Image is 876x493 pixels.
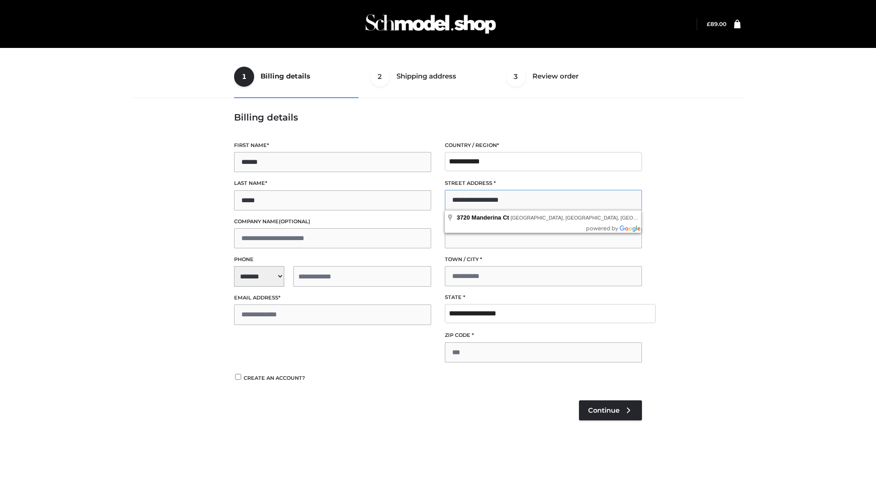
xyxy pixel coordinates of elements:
span: [GEOGRAPHIC_DATA], [GEOGRAPHIC_DATA], [GEOGRAPHIC_DATA] [511,215,673,220]
label: Company name [234,217,431,226]
label: First name [234,141,431,150]
label: Town / City [445,255,642,264]
label: Country / Region [445,141,642,150]
label: Last name [234,179,431,188]
span: Continue [588,406,620,414]
span: Manderina Ct [472,214,509,221]
label: ZIP Code [445,331,642,340]
span: 3720 [457,214,470,221]
label: Email address [234,294,431,302]
span: £ [707,21,710,27]
h3: Billing details [234,112,642,123]
span: Create an account? [244,375,305,381]
bdi: 89.00 [707,21,726,27]
a: Continue [579,400,642,420]
input: Create an account? [234,374,242,380]
span: (optional) [279,218,310,225]
label: State [445,293,642,302]
label: Street address [445,179,642,188]
label: Phone [234,255,431,264]
img: Schmodel Admin 964 [362,6,499,42]
a: £89.00 [707,21,726,27]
